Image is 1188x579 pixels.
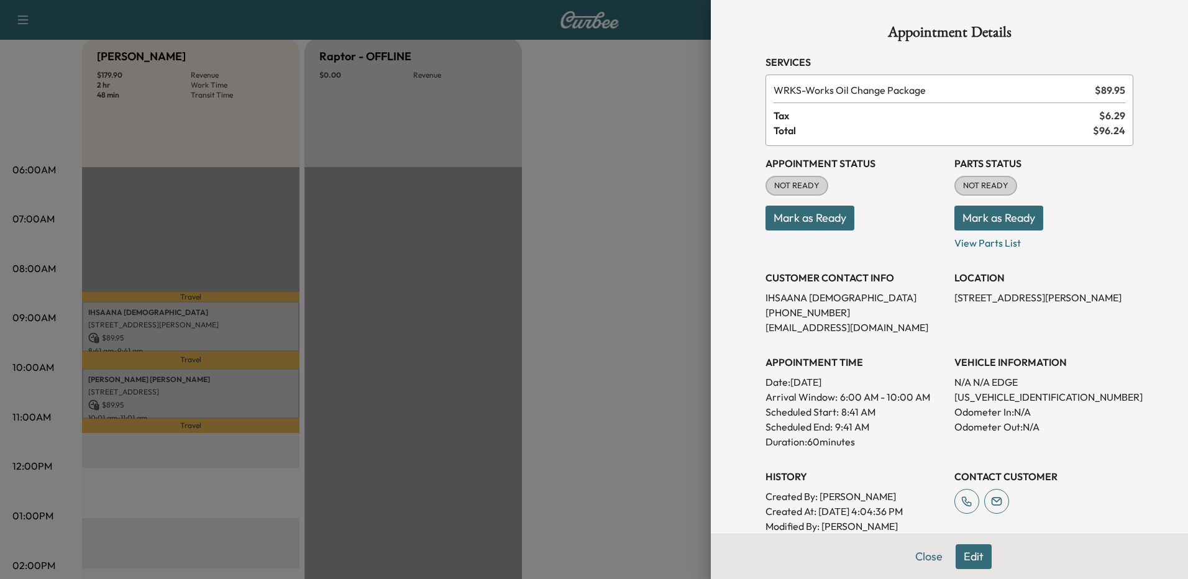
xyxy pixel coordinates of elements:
p: Odometer Out: N/A [954,419,1133,434]
span: $ 96.24 [1093,123,1125,138]
button: Mark as Ready [954,206,1043,230]
h3: Appointment Status [765,156,944,171]
h3: History [765,469,944,484]
button: Close [907,544,951,569]
h1: Appointment Details [765,25,1133,45]
h3: CUSTOMER CONTACT INFO [765,270,944,285]
h3: LOCATION [954,270,1133,285]
p: IHSAANA [DEMOGRAPHIC_DATA] [765,290,944,305]
p: Modified By : [PERSON_NAME] [765,519,944,534]
span: NOT READY [767,180,827,192]
h3: CONTACT CUSTOMER [954,469,1133,484]
span: Works Oil Change Package [774,83,1090,98]
span: $ 89.95 [1095,83,1125,98]
h3: VEHICLE INFORMATION [954,355,1133,370]
button: Edit [956,544,992,569]
button: Mark as Ready [765,206,854,230]
p: View Parts List [954,230,1133,250]
span: Total [774,123,1093,138]
span: Tax [774,108,1099,123]
span: NOT READY [956,180,1016,192]
p: [EMAIL_ADDRESS][DOMAIN_NAME] [765,320,944,335]
p: Created At : [DATE] 4:04:36 PM [765,504,944,519]
p: [PHONE_NUMBER] [765,305,944,320]
p: [US_VEHICLE_IDENTIFICATION_NUMBER] [954,390,1133,404]
h3: Parts Status [954,156,1133,171]
p: 9:41 AM [835,419,869,434]
p: N/A N/A EDGE [954,375,1133,390]
p: Odometer In: N/A [954,404,1133,419]
span: $ 6.29 [1099,108,1125,123]
p: 8:41 AM [841,404,875,419]
p: Arrival Window: [765,390,944,404]
p: Duration: 60 minutes [765,434,944,449]
h3: Services [765,55,1133,70]
p: Created By : [PERSON_NAME] [765,489,944,504]
span: 6:00 AM - 10:00 AM [840,390,930,404]
p: Scheduled End: [765,419,833,434]
p: Scheduled Start: [765,404,839,419]
p: [STREET_ADDRESS][PERSON_NAME] [954,290,1133,305]
h3: APPOINTMENT TIME [765,355,944,370]
p: Date: [DATE] [765,375,944,390]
